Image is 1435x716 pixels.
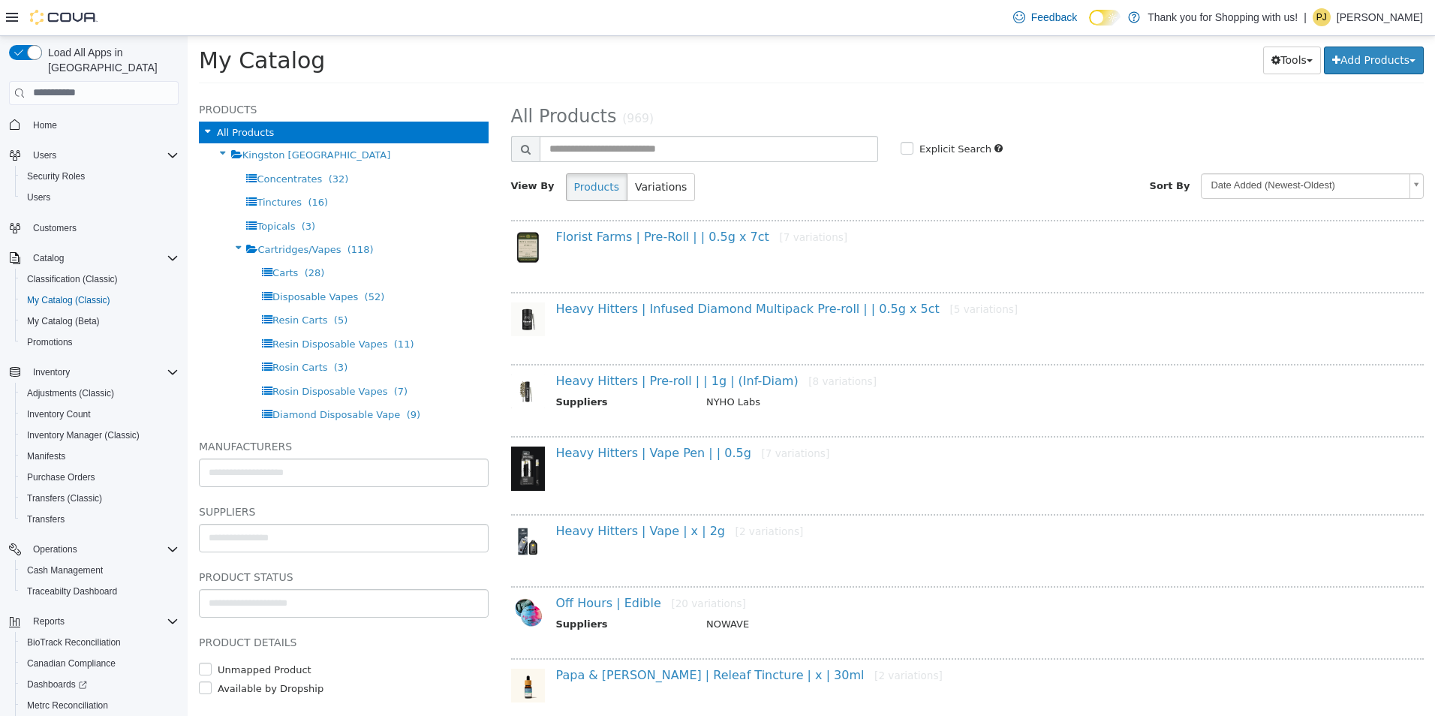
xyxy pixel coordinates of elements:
span: My Catalog (Classic) [27,294,110,306]
span: Inventory [27,363,179,381]
span: Security Roles [27,170,85,182]
span: Adjustments (Classic) [27,387,114,399]
button: Catalog [3,248,185,269]
button: Tools [1075,11,1133,38]
button: Classification (Classic) [15,269,185,290]
span: Promotions [21,333,179,351]
button: Home [3,114,185,136]
span: Cash Management [27,564,103,576]
button: Cash Management [15,560,185,581]
span: All Products [323,70,429,91]
span: View By [323,144,367,155]
small: [8 variations] [621,339,689,351]
img: 150 [323,489,357,522]
span: Inventory Manager (Classic) [27,429,140,441]
a: Purchase Orders [21,468,101,486]
span: Topicals [69,185,107,196]
img: 150 [323,633,357,666]
span: (16) [120,161,140,172]
small: [7 variations] [591,195,660,207]
span: Users [21,188,179,206]
button: Customers [3,217,185,239]
button: Users [3,145,185,166]
span: Traceabilty Dashboard [27,585,117,597]
small: [2 variations] [687,633,755,645]
span: Resin Carts [85,278,140,290]
span: Inventory Count [21,405,179,423]
div: Pushyan Jhaveri [1313,8,1331,26]
span: Sort By [962,144,1003,155]
span: Resin Disposable Vapes [85,302,200,314]
button: Reports [3,611,185,632]
span: Carts [85,231,110,242]
span: Cartridges/Vapes [70,208,153,219]
span: Transfers (Classic) [27,492,102,504]
small: (969) [435,76,466,89]
th: Suppliers [369,581,507,600]
span: (3) [146,326,160,337]
span: Canadian Compliance [21,654,179,672]
span: All Products [29,91,86,102]
span: Catalog [33,252,64,264]
span: Kingston [GEOGRAPHIC_DATA] [55,113,203,125]
a: Home [27,116,63,134]
a: Heavy Hitters | Infused Diamond Multipack Pre-roll | | 0.5g x 5ct[5 variations] [369,266,831,280]
span: Rosin Carts [85,326,140,337]
h5: Product Status [11,532,301,550]
img: Cova [30,10,98,25]
button: Canadian Compliance [15,653,185,674]
p: [PERSON_NAME] [1337,8,1423,26]
a: Security Roles [21,167,91,185]
a: Dashboards [21,675,93,693]
span: Users [33,149,56,161]
span: Disposable Vapes [85,255,170,266]
img: 150 [323,266,357,300]
a: Florist Farms | Pre-Roll | | 0.5g x 7ct[7 variations] [369,194,660,208]
button: Transfers (Classic) [15,488,185,509]
span: Operations [27,540,179,558]
button: My Catalog (Beta) [15,311,185,332]
span: (52) [177,255,197,266]
a: Dashboards [15,674,185,695]
span: Reports [33,615,65,627]
h5: Products [11,65,301,83]
span: Classification (Classic) [21,270,179,288]
span: Classification (Classic) [27,273,118,285]
a: My Catalog (Beta) [21,312,106,330]
a: Traceabilty Dashboard [21,582,123,600]
span: Users [27,146,179,164]
span: My Catalog (Beta) [27,315,100,327]
span: Reports [27,612,179,630]
span: Diamond Disposable Vape [85,373,212,384]
button: Users [15,187,185,208]
button: Promotions [15,332,185,353]
a: Date Added (Newest-Oldest) [1013,137,1236,163]
button: Metrc Reconciliation [15,695,185,716]
span: BioTrack Reconciliation [21,633,179,651]
a: Heavy Hitters | Vape Pen | | 0.5g[7 variations] [369,410,642,424]
a: Canadian Compliance [21,654,122,672]
button: Adjustments (Classic) [15,383,185,404]
small: [20 variations] [483,561,558,573]
a: BioTrack Reconciliation [21,633,127,651]
span: Purchase Orders [21,468,179,486]
small: [2 variations] [548,489,616,501]
a: My Catalog (Classic) [21,291,116,309]
button: Inventory [27,363,76,381]
button: My Catalog (Classic) [15,290,185,311]
button: Traceabilty Dashboard [15,581,185,602]
span: Manifests [21,447,179,465]
span: My Catalog (Classic) [21,291,179,309]
button: Add Products [1136,11,1236,38]
input: Dark Mode [1089,10,1121,26]
span: (7) [206,350,220,361]
span: Purchase Orders [27,471,95,483]
button: Security Roles [15,166,185,187]
label: Unmapped Product [26,627,124,642]
button: Products [378,137,440,165]
a: Metrc Reconciliation [21,696,114,714]
button: Variations [439,137,507,165]
button: Catalog [27,249,70,267]
span: Rosin Disposable Vapes [85,350,200,361]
